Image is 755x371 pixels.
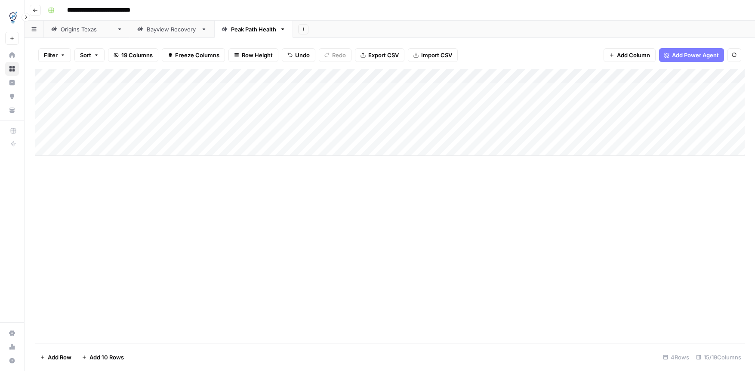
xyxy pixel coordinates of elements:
button: Sort [74,48,105,62]
a: Insights [5,76,19,90]
a: Settings [5,326,19,340]
span: Add Row [48,353,71,362]
button: Export CSV [355,48,404,62]
button: Help + Support [5,354,19,368]
span: Filter [44,51,58,59]
button: Filter [38,48,71,62]
span: 19 Columns [121,51,153,59]
a: Browse [5,62,19,76]
a: Peak Path Health [214,21,293,38]
div: Peak Path Health [231,25,276,34]
button: Undo [282,48,315,62]
div: Bayview Recovery [147,25,197,34]
button: Row Height [228,48,278,62]
button: Import CSV [408,48,458,62]
img: TDI Content Team Logo [5,10,21,25]
button: Freeze Columns [162,48,225,62]
button: Add 10 Rows [77,350,129,364]
span: Freeze Columns [175,51,219,59]
button: 19 Columns [108,48,158,62]
a: Your Data [5,103,19,117]
span: Row Height [242,51,273,59]
span: Add 10 Rows [89,353,124,362]
span: Add Column [617,51,650,59]
a: Origins [US_STATE] [44,21,130,38]
button: Add Column [604,48,656,62]
button: Redo [319,48,351,62]
span: Export CSV [368,51,399,59]
span: Undo [295,51,310,59]
button: Add Row [35,350,77,364]
div: Origins [US_STATE] [61,25,113,34]
a: Usage [5,340,19,354]
a: Opportunities [5,90,19,103]
button: Workspace: TDI Content Team [5,7,19,28]
a: Home [5,48,19,62]
div: 15/19 Columns [693,350,745,364]
span: Sort [80,51,91,59]
span: Redo [332,51,346,59]
span: Add Power Agent [672,51,719,59]
span: Import CSV [421,51,452,59]
div: 4 Rows [659,350,693,364]
button: Add Power Agent [659,48,724,62]
a: Bayview Recovery [130,21,214,38]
